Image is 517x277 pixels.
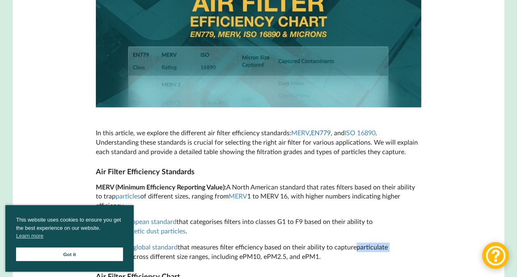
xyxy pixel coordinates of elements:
a: synthetic dust particles [118,227,185,235]
b: MERV (Minimum Efficiency Reporting Value): [96,183,226,191]
div: cookieconsent [5,205,134,272]
a: cookies - Learn more [16,232,43,240]
a: MERV [229,192,247,200]
p: A that measures filter efficiency based on their ability to capture (PM) across different size ra... [96,242,421,261]
a: global standard [133,243,178,251]
a: EN779 [311,129,331,136]
a: MERV [291,129,309,136]
a: ISO 16890 [345,129,376,136]
a: Got it cookie [16,247,123,261]
p: In this article, we explore the different air filter efficiency standards: , , and . Understandin... [96,128,421,157]
p: A North American standard that rates filters based on their ability to trap of different sizes, r... [96,182,421,211]
a: particles [116,192,140,200]
p: A that categorises filters into classes G1 to F9 based on their ability to capture . [96,217,421,236]
span: This website uses cookies to ensure you get the best experience on our website. [16,216,123,242]
h3: Air Filter Efficiency Standards [96,167,421,176]
a: European standard [122,217,176,225]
